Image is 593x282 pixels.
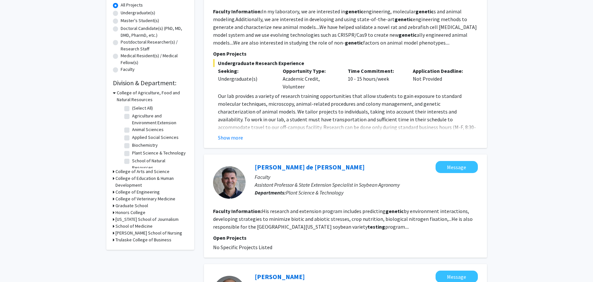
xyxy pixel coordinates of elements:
[218,67,273,75] p: Seeking:
[218,92,478,147] p: Our lab provides a variety of research training opportunities that allow students to gain exposur...
[121,17,159,24] label: Master's Student(s)
[213,59,478,67] span: Undergraduate Research Experience
[117,89,188,103] h3: College of Agriculture, Food and Natural Resources
[132,126,164,133] label: Animal Sciences
[213,50,478,58] p: Open Projects
[395,16,413,22] b: genetic
[121,25,188,39] label: Doctoral Candidate(s) (PhD, MD, DMD, PharmD, etc.)
[115,168,169,175] h3: College of Arts and Science
[115,202,148,209] h3: Graduate School
[213,8,477,46] fg-read-more: In my laboratory, we are interested in engineering, molecular s and animal modeling.Additionally,...
[132,134,179,141] label: Applied Social Sciences
[345,8,363,15] b: genetic
[113,79,188,87] h2: Division & Department:
[115,195,175,202] h3: College of Veterinary Medicine
[132,150,186,156] label: Plant Science & Technology
[121,39,188,52] label: Postdoctoral Researcher(s) / Research Staff
[115,236,171,243] h3: Trulaske College of Business
[213,8,262,15] b: Faculty Information:
[115,175,188,189] h3: College of Education & Human Development
[121,9,155,16] label: Undergraduate(s)
[415,8,434,15] b: genetic
[115,223,153,230] h3: School of Medicine
[121,52,188,66] label: Medical Resident(s) / Medical Fellow(s)
[218,75,273,83] div: Undergraduate(s)
[115,209,145,216] h3: Honors College
[213,208,262,214] b: Faculty Information:
[348,67,403,75] p: Time Commitment:
[398,32,417,38] b: genetic
[368,223,385,230] b: testing
[255,173,478,181] p: Faculty
[385,208,404,214] b: genetic
[132,105,153,112] label: (Select All)
[213,244,272,250] span: No Specific Projects Listed
[115,230,182,236] h3: [PERSON_NAME] School of Nursing
[115,216,179,223] h3: [US_STATE] School of Journalism
[132,113,186,126] label: Agriculture and Environment Extension
[255,189,286,196] b: Departments:
[286,189,344,196] span: Plant Science & Technology
[436,161,478,173] button: Message Andre Froes de Borja Reis
[283,67,338,75] p: Opportunity Type:
[255,181,478,189] p: Assistant Professor & State Extension Specialist in Soybean Agronomy
[132,157,186,171] label: School of Natural Resources
[413,67,468,75] p: Application Deadline:
[255,273,305,281] a: [PERSON_NAME]
[115,189,160,195] h3: College of Engineering
[345,39,363,46] b: genetic
[213,208,473,230] fg-read-more: His research and extension program includes predicting by environment interactions, developing st...
[278,67,343,90] div: Academic Credit, Volunteer
[213,234,478,242] p: Open Projects
[121,66,135,73] label: Faculty
[218,134,243,141] button: Show more
[408,67,473,90] div: Not Provided
[121,2,143,8] label: All Projects
[255,163,365,171] a: [PERSON_NAME] de [PERSON_NAME]
[132,142,158,149] label: Biochemistry
[343,67,408,90] div: 10 - 15 hours/week
[5,253,28,277] iframe: Chat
